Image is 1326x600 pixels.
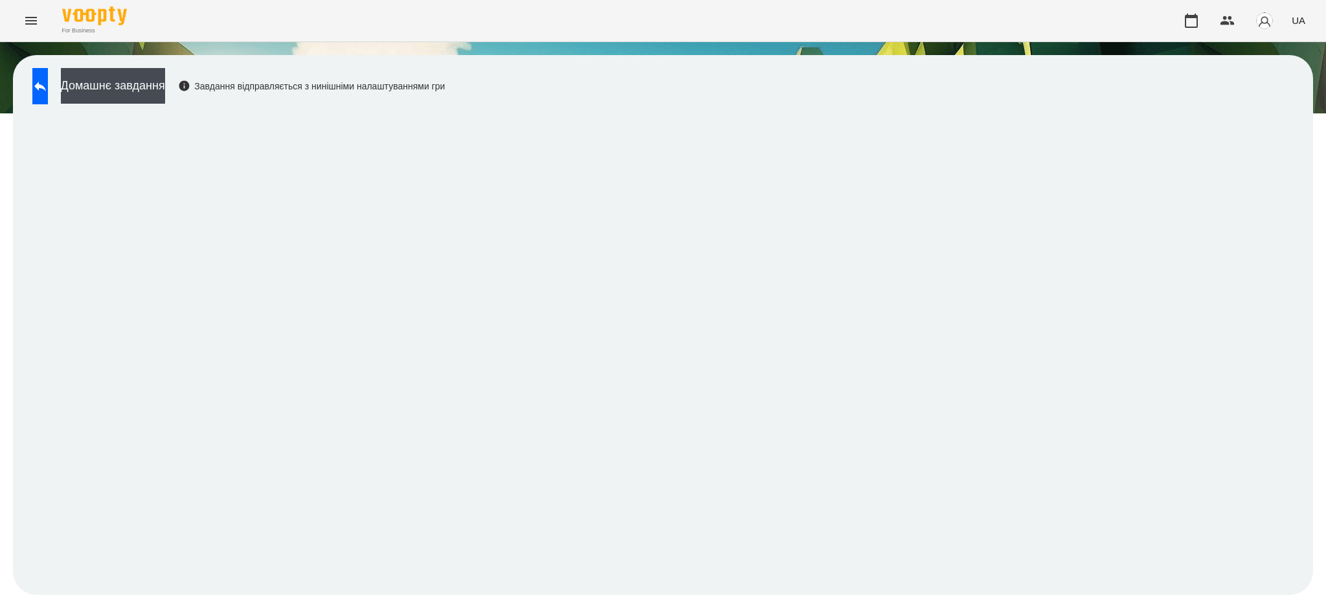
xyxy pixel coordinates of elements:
img: Voopty Logo [62,6,127,25]
button: Menu [16,5,47,36]
img: avatar_s.png [1255,12,1274,30]
span: For Business [62,27,127,35]
button: UA [1287,8,1310,32]
div: Завдання відправляється з нинішніми налаштуваннями гри [178,80,445,93]
span: UA [1292,14,1305,27]
button: Домашнє завдання [61,68,165,104]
